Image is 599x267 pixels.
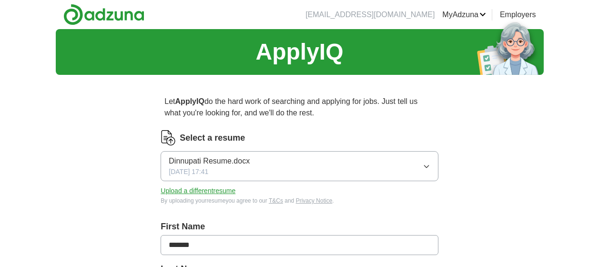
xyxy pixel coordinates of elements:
span: [DATE] 17:41 [169,167,208,177]
li: [EMAIL_ADDRESS][DOMAIN_NAME] [305,9,435,21]
span: Dinnupati Resume.docx [169,155,250,167]
a: MyAdzuna [442,9,486,21]
a: Employers [500,9,536,21]
a: Privacy Notice [296,197,333,204]
p: Let do the hard work of searching and applying for jobs. Just tell us what you're looking for, an... [161,92,438,123]
label: Select a resume [180,132,245,144]
img: CV Icon [161,130,176,145]
button: Upload a differentresume [161,186,235,196]
img: Adzuna logo [63,4,144,25]
h1: ApplyIQ [255,35,343,69]
a: T&Cs [269,197,283,204]
strong: ApplyIQ [175,97,204,105]
button: Dinnupati Resume.docx[DATE] 17:41 [161,151,438,181]
label: First Name [161,220,438,233]
div: By uploading your resume you agree to our and . [161,196,438,205]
